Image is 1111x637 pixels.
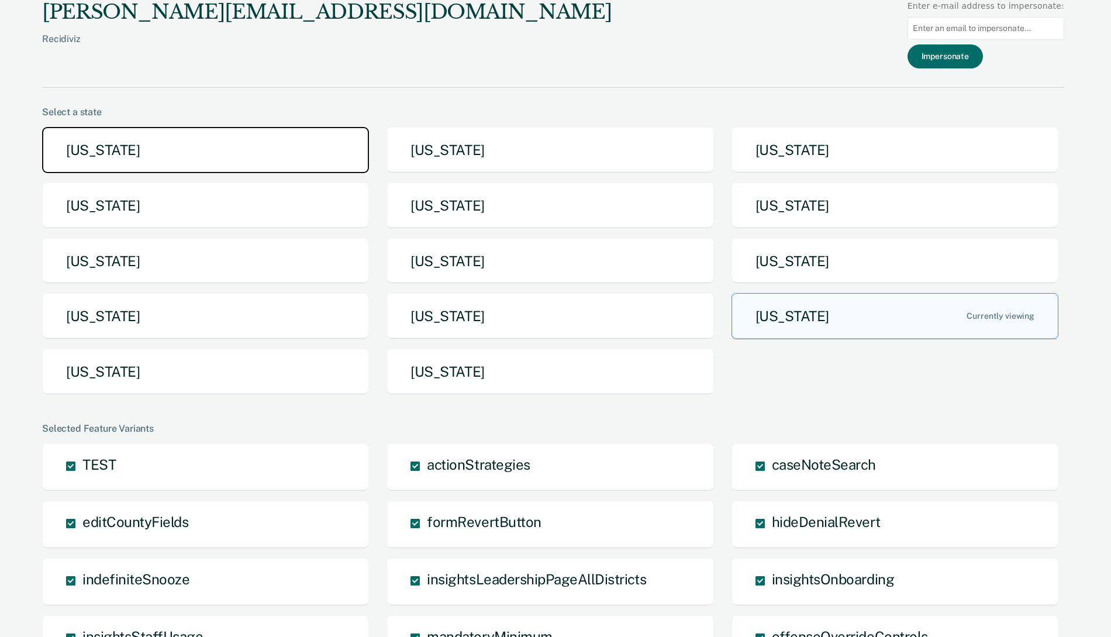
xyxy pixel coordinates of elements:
[82,571,189,587] span: indefiniteSnooze
[42,183,369,229] button: [US_STATE]
[732,183,1058,229] button: [US_STATE]
[387,349,713,395] button: [US_STATE]
[42,33,612,63] div: Recidiviz
[772,514,880,530] span: hideDenialRevert
[42,127,369,173] button: [US_STATE]
[732,293,1058,339] button: [US_STATE]
[427,456,530,473] span: actionStrategies
[82,456,116,473] span: TEST
[427,571,646,587] span: insightsLeadershipPageAllDistricts
[42,349,369,395] button: [US_STATE]
[42,238,369,284] button: [US_STATE]
[42,106,1064,118] div: Select a state
[387,183,713,229] button: [US_STATE]
[42,293,369,339] button: [US_STATE]
[908,17,1064,40] input: Enter an email to impersonate...
[772,456,876,473] span: caseNoteSearch
[908,44,983,68] button: Impersonate
[42,423,1064,434] div: Selected Feature Variants
[772,571,894,587] span: insightsOnboarding
[387,238,713,284] button: [US_STATE]
[732,238,1058,284] button: [US_STATE]
[427,514,541,530] span: formRevertButton
[387,293,713,339] button: [US_STATE]
[387,127,713,173] button: [US_STATE]
[82,514,188,530] span: editCountyFields
[732,127,1058,173] button: [US_STATE]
